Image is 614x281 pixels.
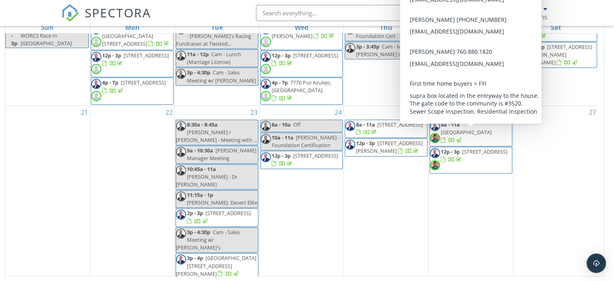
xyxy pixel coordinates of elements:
span: 12p - 3p [526,43,545,51]
span: 8a - 11a [356,121,375,128]
a: 2p - 3p [STREET_ADDRESS] [187,209,251,224]
span: 12p - 3p [272,52,291,59]
span: [PERSON_NAME] - Foundation Cert [356,24,418,39]
img: img_3107.jpeg [176,147,186,157]
img: img_3107.jpeg [176,209,186,220]
img: img_3107.jpeg [430,43,440,53]
span: 2p - 3p [187,209,203,217]
a: 12p - 3p [STREET_ADDRESS] [272,52,338,67]
td: Go to September 24, 2025 [259,106,344,280]
img: img_3107.jpeg [176,254,186,264]
span: 8a - 11a [441,121,460,128]
span: [PERSON_NAME] - Dr [PERSON_NAME] [176,173,237,188]
span: 2p - 3p [441,43,457,50]
span: 12p - 3p [441,148,460,155]
a: Go to September 21, 2025 [79,106,90,119]
a: 12p - 3p [STREET_ADDRESS] [272,152,338,167]
a: Go to September 24, 2025 [333,106,344,119]
span: [PERSON_NAME] OFF - [PERSON_NAME]'s Racing Fundraiser at Twisted... [176,24,257,47]
a: Wednesday [293,22,310,33]
span: [STREET_ADDRESS] [124,52,169,59]
span: 12p - 3p [102,52,121,59]
td: Go to September 25, 2025 [344,106,429,280]
span: [STREET_ADDRESS] [293,52,338,59]
span: [GEOGRAPHIC_DATA][STREET_ADDRESS] [102,32,153,47]
span: Cam - Lunch (Marriage License) [187,51,241,65]
a: Go to September 27, 2025 [587,106,598,119]
span: 4p - 7p [272,79,288,86]
img: default-user-f0147aede5fd5fa78ca7ade42f37bd4542148d508eef1c3d3ea960f66861d68b.jpg [91,91,101,101]
a: 8a - 11a [STREET_ADDRESS] [345,120,427,138]
a: 3p - 4p [GEOGRAPHIC_DATA][STREET_ADDRESS][PERSON_NAME] [176,253,258,279]
img: default-user-f0147aede5fd5fa78ca7ade42f37bd4542148d508eef1c3d3ea960f66861d68b.jpg [261,64,271,74]
a: 12p - 3p [STREET_ADDRESS] [260,151,343,169]
a: SPECTORA [61,11,151,28]
td: Go to September 17, 2025 [259,9,344,106]
img: img_3107.jpeg [261,52,271,62]
img: img_3107.jpeg [430,61,440,72]
span: Cam - Sales Meeting w/ [PERSON_NAME]'s [176,228,240,251]
a: [STREET_ADDRESS][PERSON_NAME] [272,24,338,39]
img: img_3107.jpeg [176,51,186,61]
a: 8a - 11a [GEOGRAPHIC_DATA] [441,121,492,144]
a: 12p - 3p [STREET_ADDRESS][PERSON_NAME] [345,138,427,156]
span: [PERSON_NAME] OFF - WORCS Race in [GEOGRAPHIC_DATA] [21,24,75,46]
a: 8a - 11a [STREET_ADDRESS] [356,121,423,136]
td: Go to September 21, 2025 [5,106,90,280]
img: img_3107.jpeg [345,43,355,53]
a: 12p - 3p [STREET_ADDRESS] [430,147,512,173]
a: [STREET_ADDRESS][PERSON_NAME] [260,23,343,50]
a: 4p - 7p 7770 Pso Azulejo, [GEOGRAPHIC_DATA] [260,78,343,104]
img: img_3107.jpeg [261,121,271,131]
img: img_3107.jpeg [515,43,525,53]
img: img_3107.jpeg [261,134,271,144]
img: default-user-f0147aede5fd5fa78ca7ade42f37bd4542148d508eef1c3d3ea960f66861d68b.jpg [91,64,101,74]
input: Search everything... [256,5,417,21]
span: 7770 Pso Azulejo, [GEOGRAPHIC_DATA] [272,79,331,94]
td: Go to September 16, 2025 [174,9,259,106]
a: 12p - 3p [STREET_ADDRESS] [91,51,174,77]
span: [PERSON_NAME] OFF - Desert Elite Party 6pm - 10pm [441,61,511,76]
img: img_3107.jpeg [176,69,186,79]
img: img_3107.jpeg [261,79,271,89]
span: Off [293,121,301,128]
img: default-user-f0147aede5fd5fa78ca7ade42f37bd4542148d508eef1c3d3ea960f66861d68b.jpg [261,91,271,101]
a: Go to September 26, 2025 [503,106,513,119]
span: Cam - Sales Meeting w/ [PERSON_NAME] [187,69,256,84]
span: 4p - 7p [102,79,118,86]
span: [STREET_ADDRESS] [459,43,505,50]
span: 10:45a - 11a [187,165,216,173]
a: 12p - 3p [STREET_ADDRESS][PERSON_NAME] [356,139,423,154]
a: Go to September 23, 2025 [249,106,259,119]
a: Tuesday [210,22,224,33]
img: img_3107.jpeg [261,152,271,162]
img: img_3107.jpeg [91,79,101,89]
span: 10a - 11a [272,134,293,141]
span: SPECTORA [85,4,151,21]
img: img_3107.jpeg [430,148,440,158]
span: 12p - 3p [356,139,375,147]
a: Saturday [549,22,562,33]
a: 3p - 4p [GEOGRAPHIC_DATA][STREET_ADDRESS][PERSON_NAME] [176,254,256,277]
span: [PERSON_NAME]- Desert Elite [187,199,258,206]
a: 12p - 3p [STREET_ADDRESS] [260,51,343,77]
img: img_3107.jpeg [430,121,440,131]
img: img_3107.jpeg [176,165,186,175]
a: Friday [465,22,477,33]
span: 11:15a - 1p [187,191,213,199]
a: Go to September 25, 2025 [418,106,428,119]
a: Sunday [40,22,55,33]
span: [STREET_ADDRESS] [293,152,338,159]
img: default-user-f0147aede5fd5fa78ca7ade42f37bd4542148d508eef1c3d3ea960f66861d68b.jpg [91,37,101,47]
a: 4p - 7p [STREET_ADDRESS] [102,79,166,94]
td: Go to September 26, 2025 [429,106,513,280]
span: 8a - 5p [11,23,19,48]
span: 3p - 4:30p [187,69,210,76]
img: sanchez_03bg81.jpeg [430,133,440,143]
img: img_3107.jpeg [345,139,355,150]
span: 11a - 12p [187,51,209,58]
a: 12p - 3p [STREET_ADDRESS] [102,52,169,67]
span: [PERSON_NAME] - Foundation Cert [441,24,510,39]
td: Go to September 23, 2025 [174,106,259,280]
td: Go to September 22, 2025 [90,106,175,280]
